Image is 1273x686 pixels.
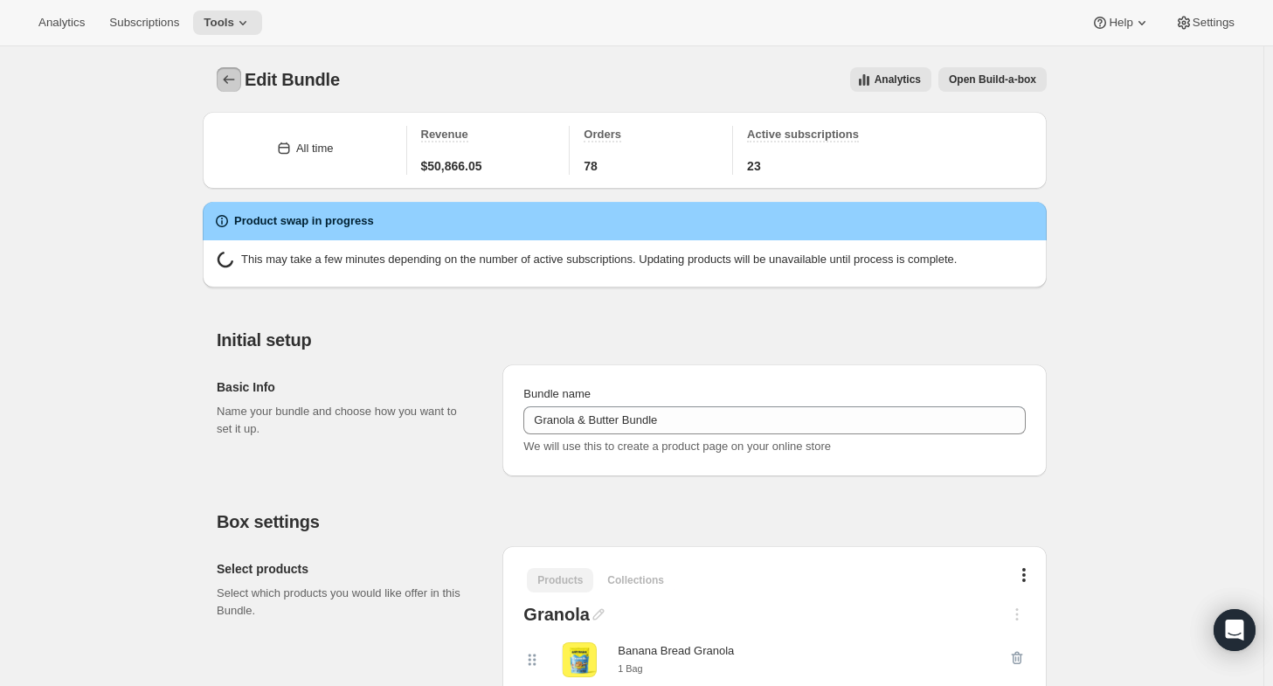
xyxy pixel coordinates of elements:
span: Products [537,573,583,587]
div: All time [296,140,334,157]
button: Help [1081,10,1160,35]
button: View links to open the build-a-box on the online store [938,67,1047,92]
span: Subscriptions [109,16,179,30]
span: Open Build-a-box [949,73,1036,87]
span: Revenue [421,128,468,141]
h2: Initial setup [217,329,1047,350]
small: 1 Bag [618,663,642,674]
span: Tools [204,16,234,30]
div: Granola [523,606,590,628]
h2: Product swap in progress [234,212,374,230]
span: $50,866.05 [421,157,482,175]
h2: Select products [217,560,474,578]
p: Select which products you would like offer in this Bundle. [217,585,474,620]
span: Settings [1193,16,1235,30]
button: Analytics [28,10,95,35]
span: Bundle name [523,387,591,400]
span: Edit Bundle [245,70,340,89]
img: Banana Bread Granola [563,642,597,677]
span: Analytics [875,73,921,87]
p: Name your bundle and choose how you want to set it up. [217,403,474,438]
input: ie. Smoothie box [523,406,1026,434]
button: Tools [193,10,262,35]
span: Orders [584,128,621,141]
button: View all analytics related to this specific bundles, within certain timeframes [850,67,931,92]
h2: Box settings [217,511,1047,532]
h2: Basic Info [217,378,474,396]
p: This may take a few minutes depending on the number of active subscriptions. Updating products wi... [241,251,957,274]
button: Subscriptions [99,10,190,35]
span: Analytics [38,16,85,30]
button: Settings [1165,10,1245,35]
span: Help [1109,16,1132,30]
span: Collections [607,573,664,587]
div: Open Intercom Messenger [1214,609,1256,651]
div: Banana Bread Granola [618,642,734,660]
span: 23 [747,157,761,175]
button: Bundles [217,67,241,92]
span: Active subscriptions [747,128,859,141]
span: 78 [584,157,598,175]
span: We will use this to create a product page on your online store [523,440,831,453]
